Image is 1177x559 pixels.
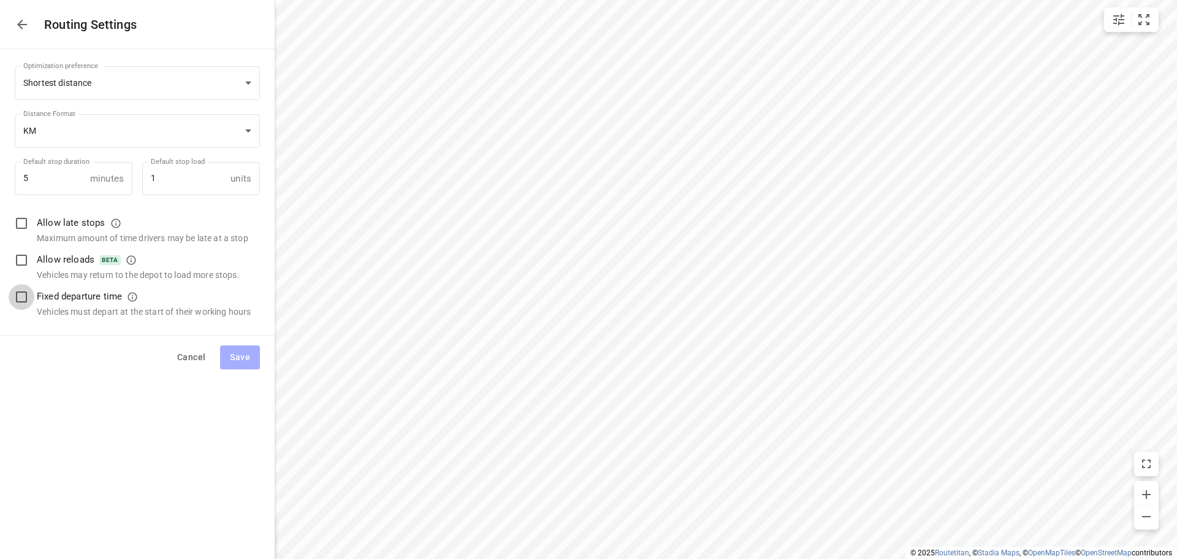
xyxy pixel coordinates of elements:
[978,549,1019,557] a: Stadia Maps
[1107,7,1131,32] button: Map settings
[23,126,240,137] div: KM
[935,549,969,557] a: Routetitan
[99,255,120,265] span: BETA
[37,232,260,244] p: Maximum amount of time drivers may be late at a stop
[90,172,124,186] p: minutes
[37,269,260,281] p: Vehicles may return to the depot to load more stops.
[37,306,251,318] p: Vehicles must depart at the start of their working hours
[37,290,138,303] p: Fixed departure time
[230,172,251,186] p: units
[1028,549,1075,557] a: OpenMapTiles
[177,350,205,365] span: Cancel
[44,15,265,34] p: Routing Settings
[1081,549,1132,557] a: OpenStreetMap
[37,253,137,266] p: Allow reloads
[1132,7,1156,32] button: Fit zoom
[37,217,121,229] p: Allow late stops
[910,549,1172,557] li: © 2025 , © , © © contributors
[167,345,215,369] button: Cancel
[15,66,260,100] div: Shortest distance
[15,114,260,148] div: KM
[1104,7,1159,32] div: small contained button group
